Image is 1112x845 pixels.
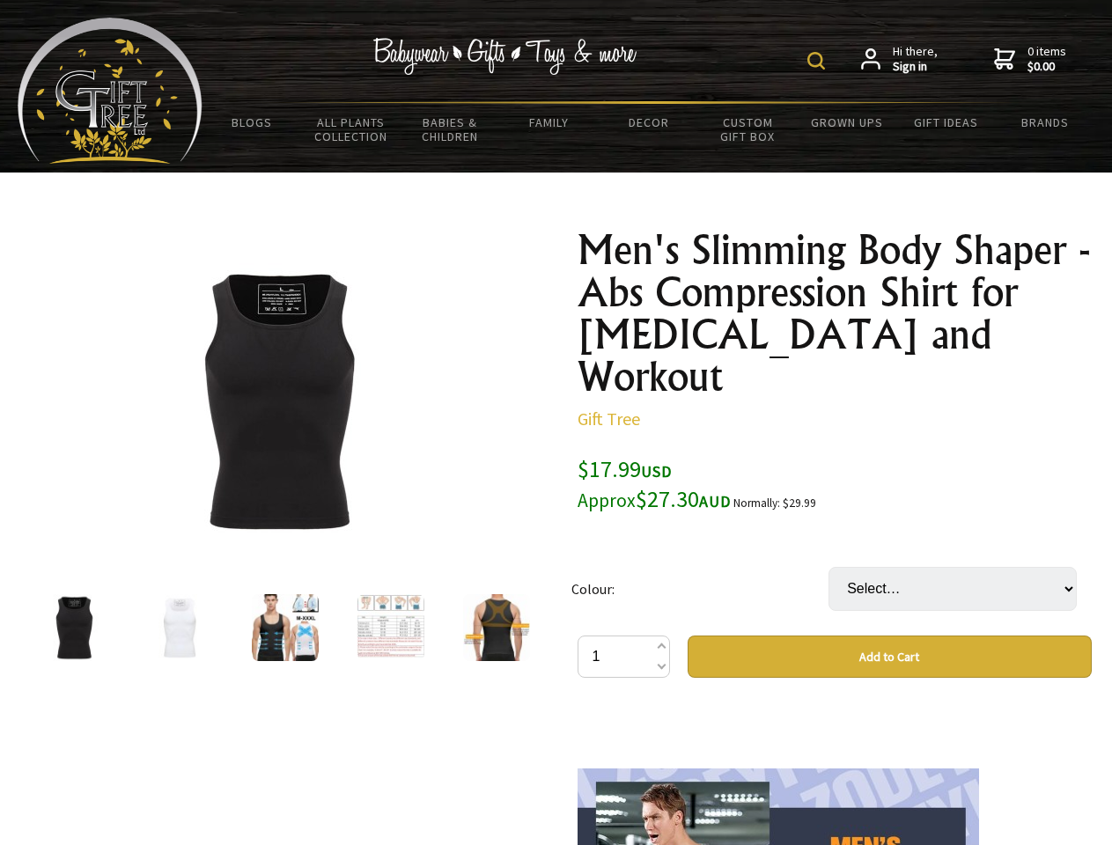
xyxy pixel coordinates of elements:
span: $17.99 $27.30 [578,454,731,513]
a: Babies & Children [401,104,500,155]
img: Men's Slimming Body Shaper - Abs Compression Shirt for Gynecomastia and Workout [252,594,319,661]
h1: Men's Slimming Body Shaper - Abs Compression Shirt for [MEDICAL_DATA] and Workout [578,229,1092,398]
img: Men's Slimming Body Shaper - Abs Compression Shirt for Gynecomastia and Workout [146,594,213,661]
strong: $0.00 [1027,59,1066,75]
img: Babywear - Gifts - Toys & more [373,38,637,75]
img: Men's Slimming Body Shaper - Abs Compression Shirt for Gynecomastia and Workout [357,594,424,661]
span: USD [641,461,672,481]
a: Brands [996,104,1095,141]
img: product search [807,52,825,70]
a: 0 items$0.00 [994,44,1066,75]
small: Normally: $29.99 [733,496,816,511]
a: Gift Ideas [896,104,996,141]
a: Custom Gift Box [698,104,798,155]
a: Hi there,Sign in [861,44,938,75]
td: Colour: [571,542,828,636]
img: Babyware - Gifts - Toys and more... [18,18,203,164]
a: BLOGS [203,104,302,141]
img: Men's Slimming Body Shaper - Abs Compression Shirt for Gynecomastia and Workout [141,263,416,538]
small: Approx [578,489,636,512]
span: Hi there, [893,44,938,75]
a: Decor [599,104,698,141]
button: Add to Cart [688,636,1092,678]
img: Men's Slimming Body Shaper - Abs Compression Shirt for Gynecomastia and Workout [41,594,107,661]
span: AUD [699,491,731,511]
a: All Plants Collection [302,104,401,155]
a: Family [500,104,600,141]
span: 0 items [1027,43,1066,75]
img: Men's Slimming Body Shaper - Abs Compression Shirt for Gynecomastia and Workout [463,594,530,661]
strong: Sign in [893,59,938,75]
a: Grown Ups [797,104,896,141]
a: Gift Tree [578,408,640,430]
